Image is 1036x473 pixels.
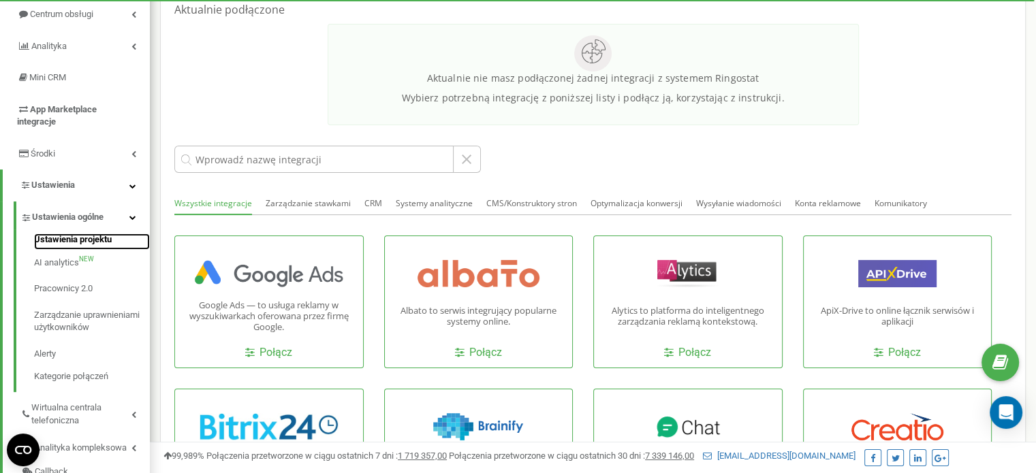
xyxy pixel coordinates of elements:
p: Google Ads — to usługa reklamy w wyszukiwarkach oferowana przez firmę Google. [185,300,353,332]
a: Alerty [34,341,150,368]
a: Kategorie połączeń [34,367,150,383]
input: Wprowadź nazwę integracji [174,146,454,173]
button: Wszystkie integracje [174,193,252,215]
u: 7 339 146,00 [645,451,694,461]
button: Optymalizacja konwersji [591,193,682,214]
a: Ustawienia [3,169,150,201]
a: Połącz [664,345,711,361]
div: Open Intercom Messenger [990,396,1022,429]
p: Alytics to platforma do inteligentnego zarządzania reklamą kontekstową. [604,306,772,327]
a: Ustawienia ogólne [20,201,150,229]
span: Środki [31,148,55,159]
p: Aktualnie nie masz podłączonej żadnej integracji z systemem Ringostat [328,71,858,84]
span: Analityka [31,41,67,51]
a: Ustawienia projektu [34,233,150,250]
button: Open CMP widget [7,434,40,466]
span: Centrum obsługi [30,9,93,19]
span: Połączenia przetworzone w ciągu ostatnich 7 dni : [206,451,447,461]
p: Wybierz potrzebną integrację z poniższej listy i podłącz ją, korzystając z instrukcji. [328,91,858,104]
span: App Marketplace integracje [17,104,97,127]
span: Wirtualna centrala telefoniczna [31,402,131,427]
button: Wysyłanie wiadomości [696,193,781,214]
span: 99,989% [163,451,204,461]
button: Zarządzanie stawkami [266,193,351,214]
button: Komunikatory [875,193,927,214]
button: CRM [364,193,382,214]
span: Mini CRM [29,72,66,82]
a: Zarządzanie uprawnieniami użytkowników [34,302,150,341]
button: Systemy analityczne [396,193,473,214]
button: CMS/Konstruktory stron [486,193,577,214]
p: Albato to serwis integrujący popularne systemy online. [395,306,563,327]
a: Wirtualna centrala telefoniczna [20,392,150,432]
u: 1 719 357,00 [398,451,447,461]
a: [EMAIL_ADDRESS][DOMAIN_NAME] [703,451,856,461]
span: Połączenia przetworzone w ciągu ostatnich 30 dni : [449,451,694,461]
h1: Aktualnie podłączone [174,2,1011,17]
a: Połącz [455,345,502,361]
button: Konta reklamowe [795,193,861,214]
p: ApiX-Drive to online łącznik serwisów i aplikacji [814,306,982,327]
span: Analityka kompleksowa [35,442,127,455]
a: AI analyticsNEW [34,250,150,276]
a: Analityka kompleksowa [20,432,150,460]
span: Ustawienia ogólne [32,211,104,224]
span: Ustawienia [31,180,75,190]
a: Pracownicy 2.0 [34,276,150,302]
a: Połącz [245,345,292,361]
a: Połącz [874,345,921,361]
